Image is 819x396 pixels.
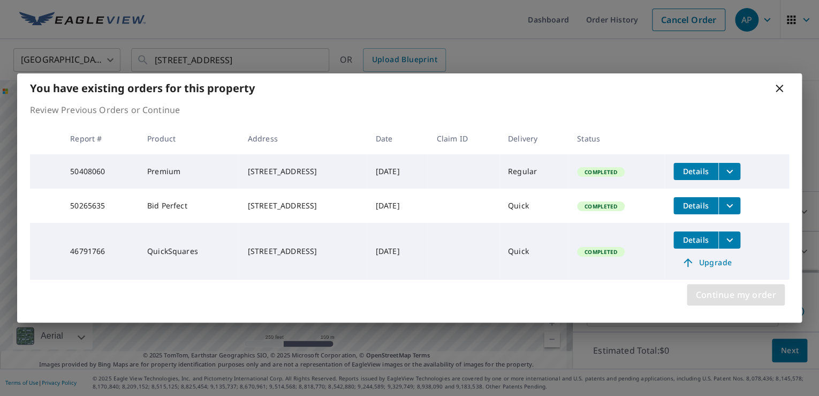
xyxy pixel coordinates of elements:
[139,123,239,154] th: Product
[62,154,139,189] td: 50408060
[680,235,712,245] span: Details
[718,197,740,214] button: filesDropdownBtn-50265635
[578,203,624,210] span: Completed
[687,284,785,305] button: Continue my order
[139,154,239,189] td: Premium
[62,223,139,280] td: 46791766
[578,168,624,176] span: Completed
[673,254,740,271] a: Upgrade
[248,200,359,211] div: [STREET_ADDRESS]
[499,123,568,154] th: Delivery
[367,189,428,223] td: [DATE]
[428,123,499,154] th: Claim ID
[248,246,359,257] div: [STREET_ADDRESS]
[367,123,428,154] th: Date
[139,189,239,223] td: Bid Perfect
[568,123,665,154] th: Status
[499,154,568,189] td: Regular
[367,223,428,280] td: [DATE]
[139,223,239,280] td: QuickSquares
[680,256,734,269] span: Upgrade
[62,123,139,154] th: Report #
[499,189,568,223] td: Quick
[680,166,712,176] span: Details
[578,248,624,256] span: Completed
[673,197,718,214] button: detailsBtn-50265635
[248,166,359,177] div: [STREET_ADDRESS]
[30,103,789,116] p: Review Previous Orders or Continue
[718,231,740,249] button: filesDropdownBtn-46791766
[695,287,776,302] span: Continue my order
[62,189,139,223] td: 50265635
[367,154,428,189] td: [DATE]
[673,231,718,249] button: detailsBtn-46791766
[499,223,568,280] td: Quick
[673,163,718,180] button: detailsBtn-50408060
[718,163,740,180] button: filesDropdownBtn-50408060
[680,200,712,211] span: Details
[239,123,367,154] th: Address
[30,81,255,95] b: You have existing orders for this property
